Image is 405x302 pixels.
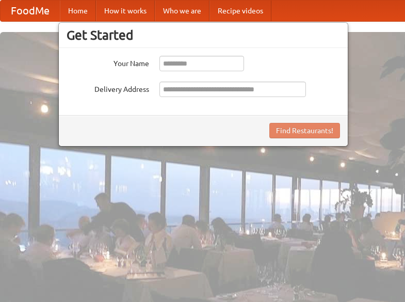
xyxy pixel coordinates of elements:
[269,123,340,138] button: Find Restaurants!
[67,27,340,43] h3: Get Started
[155,1,209,21] a: Who we are
[60,1,96,21] a: Home
[96,1,155,21] a: How it works
[67,82,149,94] label: Delivery Address
[1,1,60,21] a: FoodMe
[67,56,149,69] label: Your Name
[209,1,271,21] a: Recipe videos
